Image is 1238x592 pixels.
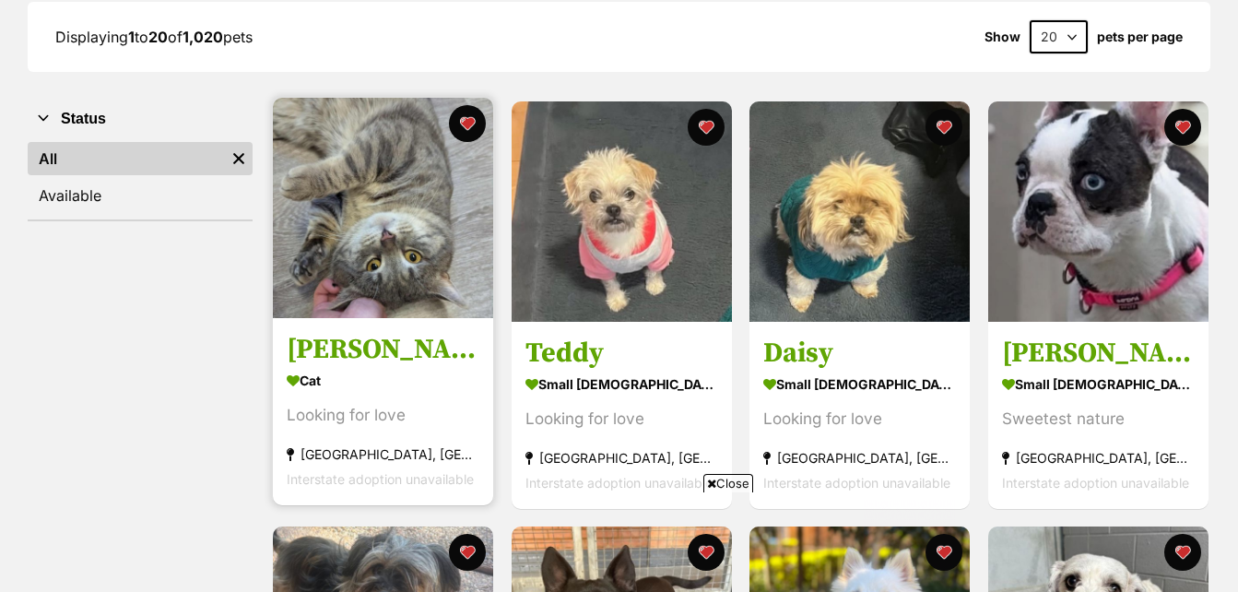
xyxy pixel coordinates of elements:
a: Teddy small [DEMOGRAPHIC_DATA] Dog Looking for love [GEOGRAPHIC_DATA], [GEOGRAPHIC_DATA] Intersta... [512,322,732,509]
div: Looking for love [525,407,718,432]
div: [GEOGRAPHIC_DATA], [GEOGRAPHIC_DATA] [525,445,718,470]
button: favourite [450,105,487,142]
strong: 1 [128,28,135,46]
div: small [DEMOGRAPHIC_DATA] Dog [1002,371,1195,397]
span: Interstate adoption unavailable [763,475,950,491]
strong: 1,020 [183,28,223,46]
iframe: Advertisement [284,500,955,583]
a: [PERSON_NAME] small [DEMOGRAPHIC_DATA] Dog Sweetest nature [GEOGRAPHIC_DATA], [GEOGRAPHIC_DATA] I... [988,322,1209,509]
div: Looking for love [763,407,956,432]
div: [GEOGRAPHIC_DATA], [GEOGRAPHIC_DATA] [763,445,956,470]
span: Interstate adoption unavailable [1002,475,1189,491]
h3: Teddy [525,336,718,371]
div: Cat [287,367,479,394]
img: Patrick [273,98,493,318]
a: All [28,142,225,175]
h3: Daisy [763,336,956,371]
h3: [PERSON_NAME] [1002,336,1195,371]
strong: 20 [148,28,168,46]
h3: [PERSON_NAME] [287,332,479,367]
div: [GEOGRAPHIC_DATA], [GEOGRAPHIC_DATA] [287,442,479,467]
span: Interstate adoption unavailable [287,471,474,487]
a: [PERSON_NAME] Cat Looking for love [GEOGRAPHIC_DATA], [GEOGRAPHIC_DATA] Interstate adoption unava... [273,318,493,505]
a: Remove filter [225,142,253,175]
button: favourite [1164,534,1201,571]
button: Status [28,107,253,131]
img: Daisy [749,101,970,322]
span: Interstate adoption unavailable [525,475,713,491]
div: small [DEMOGRAPHIC_DATA] Dog [525,371,718,397]
div: [GEOGRAPHIC_DATA], [GEOGRAPHIC_DATA] [1002,445,1195,470]
span: Show [985,30,1020,44]
button: favourite [1164,109,1201,146]
a: Available [28,179,253,212]
img: Portia [988,101,1209,322]
button: favourite [688,109,725,146]
span: Close [703,474,753,492]
div: Looking for love [287,403,479,428]
a: Daisy small [DEMOGRAPHIC_DATA] Dog Looking for love [GEOGRAPHIC_DATA], [GEOGRAPHIC_DATA] Intersta... [749,322,970,509]
div: Status [28,138,253,219]
div: Sweetest nature [1002,407,1195,432]
label: pets per page [1097,30,1183,44]
span: Displaying to of pets [55,28,253,46]
button: favourite [926,109,963,146]
img: Teddy [512,101,732,322]
div: small [DEMOGRAPHIC_DATA] Dog [763,371,956,397]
